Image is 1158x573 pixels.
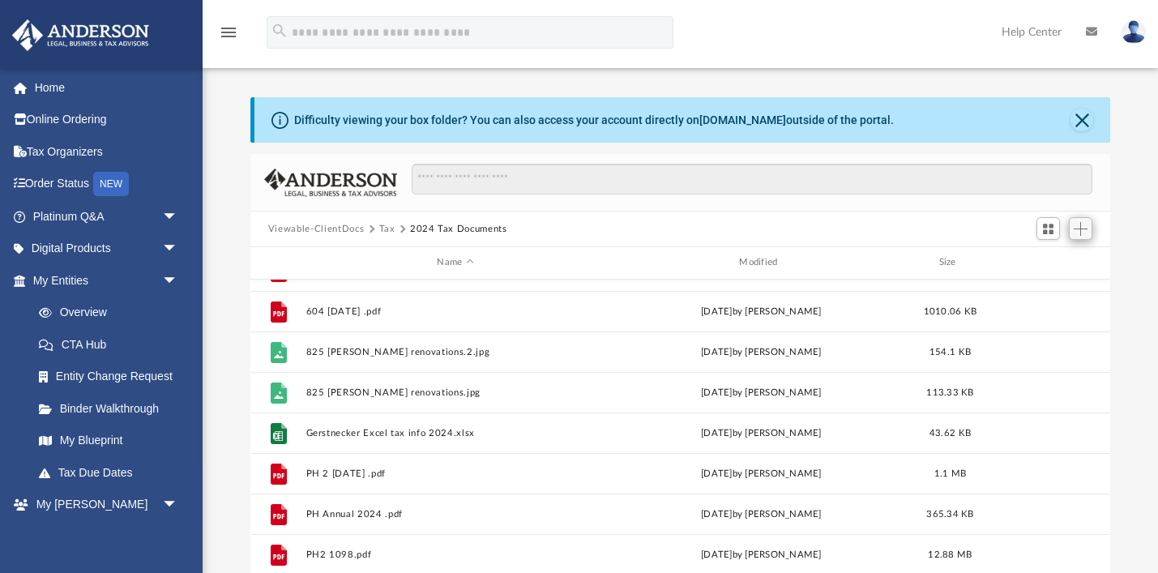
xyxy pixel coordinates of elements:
a: Binder Walkthrough [23,392,203,425]
div: [DATE] by [PERSON_NAME] [612,385,911,400]
span: arrow_drop_down [162,233,194,266]
button: 604 [DATE] .pdf [306,306,605,317]
span: arrow_drop_down [162,489,194,522]
input: Search files and folders [412,164,1092,195]
div: [DATE] by [PERSON_NAME] [612,547,911,562]
div: by [PERSON_NAME] [612,425,911,440]
div: [DATE] by [PERSON_NAME] [612,466,911,481]
div: [DATE] by [PERSON_NAME] [612,507,911,521]
button: Switch to Grid View [1036,217,1061,240]
a: My [PERSON_NAME] Teamarrow_drop_down [11,489,194,541]
span: 113.33 KB [926,387,973,396]
a: Tax Due Dates [23,456,203,489]
div: id [989,255,1103,270]
button: 2024 Tax Documents [410,222,507,237]
div: [DATE] by [PERSON_NAME] [612,304,911,319]
img: User Pic [1122,20,1146,44]
div: Name [305,255,604,270]
button: PH2 1098.pdf [306,549,605,560]
button: Close [1070,109,1093,131]
button: 825 [PERSON_NAME] renovations.jpg [306,387,605,398]
div: Difficulty viewing your box folder? You can also access your account directly on outside of the p... [294,112,894,129]
a: My Entitiesarrow_drop_down [11,264,203,297]
span: arrow_drop_down [162,264,194,297]
button: Tax [379,222,395,237]
span: 12.88 MB [928,549,972,558]
a: Overview [23,297,203,329]
a: Home [11,71,203,104]
a: menu [219,31,238,42]
span: 154.1 KB [929,347,971,356]
button: 825 [PERSON_NAME] renovations.2.jpg [306,347,605,357]
span: [DATE] [701,428,733,437]
span: arrow_drop_down [162,200,194,233]
button: PH 2 [DATE] .pdf [306,468,605,479]
div: Size [917,255,982,270]
a: Tax Organizers [11,135,203,168]
span: 1010.06 KB [924,306,977,315]
img: Anderson Advisors Platinum Portal [7,19,154,51]
span: 43.62 KB [929,428,971,437]
div: [DATE] by [PERSON_NAME] [612,344,911,359]
button: Viewable-ClientDocs [268,222,364,237]
div: id [258,255,298,270]
a: CTA Hub [23,328,203,361]
a: Platinum Q&Aarrow_drop_down [11,200,203,233]
span: 365.34 KB [926,509,973,518]
a: [DOMAIN_NAME] [699,113,786,126]
span: 1.1 MB [934,468,967,477]
div: Modified [611,255,910,270]
a: Digital Productsarrow_drop_down [11,233,203,265]
div: NEW [93,172,129,196]
i: search [271,22,288,40]
a: Order StatusNEW [11,168,203,201]
i: menu [219,23,238,42]
a: Online Ordering [11,104,203,136]
a: Entity Change Request [23,361,203,393]
button: Add [1069,217,1093,240]
button: Gerstnecker Excel tax info 2024.xlsx [306,428,605,438]
button: PH Annual 2024 .pdf [306,509,605,520]
a: My Blueprint [23,425,194,457]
